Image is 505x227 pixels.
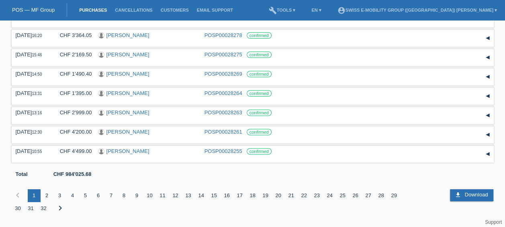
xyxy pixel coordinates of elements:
[53,189,66,202] div: 3
[246,189,259,202] div: 18
[259,189,272,202] div: 19
[208,189,221,202] div: 15
[204,90,242,96] a: POSP00028264
[37,202,50,215] div: 32
[143,189,156,202] div: 10
[375,189,388,202] div: 28
[482,32,494,44] div: expand/collapse
[195,189,208,202] div: 14
[105,189,118,202] div: 7
[28,189,41,202] div: 1
[298,189,311,202] div: 22
[106,148,149,154] a: [PERSON_NAME]
[204,148,242,154] a: POSP00028255
[16,71,48,77] div: [DATE]
[32,130,42,134] span: 12:30
[54,109,92,116] div: CHF 2'999.00
[25,202,37,215] div: 31
[12,7,55,13] a: POS — MF Group
[75,8,111,12] a: Purchases
[233,189,246,202] div: 17
[54,129,92,135] div: CHF 4'200.00
[388,189,401,202] div: 29
[106,32,149,38] a: [PERSON_NAME]
[482,13,494,25] div: expand/collapse
[32,72,42,76] span: 14:50
[204,71,242,77] a: POSP00028269
[204,109,242,116] a: POSP00028263
[54,90,92,96] div: CHF 1'395.00
[482,71,494,83] div: expand/collapse
[156,189,169,202] div: 11
[485,219,502,225] a: Support
[92,189,105,202] div: 6
[247,109,272,116] label: confirmed
[79,189,92,202] div: 5
[221,189,233,202] div: 16
[311,189,323,202] div: 23
[32,91,42,96] span: 13:31
[285,189,298,202] div: 21
[169,189,182,202] div: 12
[247,90,272,97] label: confirmed
[54,71,92,77] div: CHF 1'490.40
[32,111,42,115] span: 13:16
[106,90,149,96] a: [PERSON_NAME]
[323,189,336,202] div: 24
[111,8,156,12] a: Cancellations
[337,6,346,14] i: account_circle
[32,149,42,154] span: 10:55
[247,129,272,135] label: confirmed
[32,33,42,38] span: 16:20
[182,189,195,202] div: 13
[13,190,22,200] i: chevron_left
[349,189,362,202] div: 26
[12,202,25,215] div: 30
[16,148,48,154] div: [DATE]
[247,32,272,39] label: confirmed
[131,189,143,202] div: 9
[106,129,149,135] a: [PERSON_NAME]
[333,8,501,12] a: account_circleSwiss E-Mobility Group ([GEOGRAPHIC_DATA]) [PERSON_NAME] ▾
[272,189,285,202] div: 20
[269,6,277,14] i: build
[16,171,28,177] b: Total
[204,129,242,135] a: POSP00028261
[54,148,92,154] div: CHF 4'499.00
[307,8,325,12] a: EN ▾
[482,129,494,141] div: expand/collapse
[41,189,53,202] div: 2
[247,52,272,58] label: confirmed
[16,129,48,135] div: [DATE]
[247,71,272,77] label: confirmed
[247,148,272,155] label: confirmed
[482,148,494,160] div: expand/collapse
[106,71,149,77] a: [PERSON_NAME]
[54,52,92,58] div: CHF 2'169.50
[157,8,193,12] a: Customers
[482,109,494,122] div: expand/collapse
[106,52,149,58] a: [PERSON_NAME]
[193,8,237,12] a: Email Support
[118,189,131,202] div: 8
[465,192,488,198] span: Download
[16,90,48,96] div: [DATE]
[265,8,300,12] a: buildTools ▾
[54,32,92,38] div: CHF 3'364.05
[53,171,92,177] b: CHF 984'025.68
[16,32,48,38] div: [DATE]
[16,52,48,58] div: [DATE]
[32,53,42,57] span: 15:46
[455,192,461,198] i: download
[204,52,242,58] a: POSP00028275
[482,90,494,102] div: expand/collapse
[55,203,65,213] i: chevron_right
[482,52,494,64] div: expand/collapse
[336,189,349,202] div: 25
[16,109,48,116] div: [DATE]
[66,189,79,202] div: 4
[204,32,242,38] a: POSP00028278
[106,109,149,116] a: [PERSON_NAME]
[362,189,375,202] div: 27
[450,189,493,201] a: download Download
